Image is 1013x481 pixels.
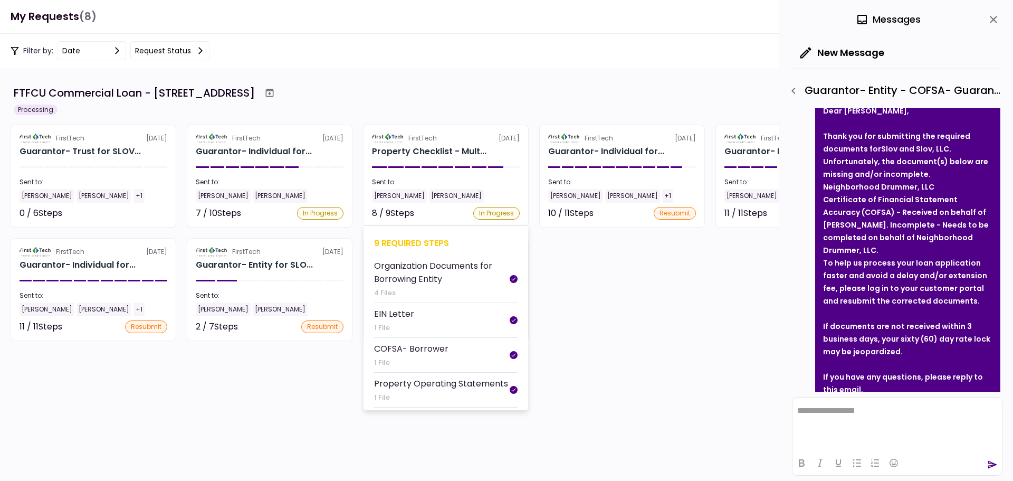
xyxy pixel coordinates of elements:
[548,145,664,158] div: Guarantor- Individual for SLOV AND SLOV, LLC John Curran
[58,41,126,60] button: date
[823,194,989,256] strong: Certificate of Financial Statement Accuracy (COFSA) - Received on behalf of [PERSON_NAME]. Incomp...
[585,134,613,143] div: FirstTech
[130,41,209,60] button: Request status
[196,247,228,257] img: Partner logo
[374,288,510,298] div: 4 Files
[196,145,312,158] div: Guarantor- Individual for SLOV AND SLOV, LLC Jim Miketo
[374,377,508,390] div: Property Operating Statements
[823,182,934,192] strong: Neighborhood Drummer, LLC
[792,398,1002,450] iframe: Rich Text Area
[77,303,131,316] div: [PERSON_NAME]
[372,207,414,220] div: 8 / 9 Steps
[20,259,136,271] div: Guarantor- Individual for SLOV AND SLOV, LLC Shawn Buckley
[785,82,1002,100] div: Guarantor- Entity - COFSA- Guarantor
[866,456,884,470] button: Numbered list
[823,320,992,358] div: If documents are not received within 3 business days, your sixty (60) day rate lock may be jeopar...
[829,456,847,470] button: Underline
[372,134,404,143] img: Partner logo
[724,207,767,220] div: 11 / 11 Steps
[11,41,209,60] div: Filter by:
[196,259,313,271] div: Guarantor- Entity for SLOV AND SLOV, LLC Neighborhood Drummer, LLC
[605,189,660,203] div: [PERSON_NAME]
[885,456,903,470] button: Emojis
[14,105,58,115] div: Processing
[20,177,167,187] div: Sent to:
[260,83,279,102] button: Archive workflow
[724,177,872,187] div: Sent to:
[56,247,84,257] div: FirstTech
[823,156,988,180] strong: Unfortunately, the document(s) below are missing and/or incomplete.
[823,257,992,307] div: To help us process your loan application faster and avoid a delay and/or extension fee, please lo...
[374,342,448,355] div: COFSA- Borrower
[792,39,893,67] button: New Message
[253,189,308,203] div: [PERSON_NAME]
[196,134,343,143] div: [DATE]
[856,12,921,27] div: Messages
[548,134,580,143] img: Partner logo
[232,247,261,257] div: FirstTech
[196,189,251,203] div: [PERSON_NAME]
[196,303,251,316] div: [PERSON_NAME]
[79,6,97,27] span: (8)
[429,189,484,203] div: [PERSON_NAME]
[196,320,238,333] div: 2 / 7 Steps
[374,237,518,250] div: 9 required steps
[20,134,167,143] div: [DATE]
[196,291,343,300] div: Sent to:
[548,134,696,143] div: [DATE]
[374,357,448,368] div: 1 File
[654,207,696,220] div: resubmit
[372,145,486,158] div: Property Checklist - Multi-Family for SLOV AND SLOV, LLC 1639 Alameda Ave
[20,145,141,158] div: Guarantor- Trust for SLOV AND SLOV, LLC S & B Buckley Family Trust dated July 7, 1999
[196,247,343,257] div: [DATE]
[372,177,520,187] div: Sent to:
[11,6,97,27] h1: My Requests
[374,323,414,333] div: 1 File
[196,134,228,143] img: Partner logo
[823,105,992,117] div: Dear [PERSON_NAME],
[20,320,62,333] div: 11 / 11 Steps
[473,207,520,220] div: In Progress
[62,45,80,56] div: date
[724,134,872,143] div: [DATE]
[761,134,789,143] div: FirstTech
[20,134,52,143] img: Partner logo
[20,291,167,300] div: Sent to:
[724,145,840,158] div: Guarantor- Individual for SLOV AND SLOV, LLC Joe Miketo
[133,189,145,203] div: +1
[20,189,74,203] div: [PERSON_NAME]
[811,456,829,470] button: Italic
[408,134,437,143] div: FirstTech
[792,456,810,470] button: Bold
[848,456,866,470] button: Bullet list
[125,320,167,333] div: resubmit
[372,189,427,203] div: [PERSON_NAME]
[301,320,343,333] div: resubmit
[548,177,696,187] div: Sent to:
[662,189,673,203] div: +1
[881,144,949,154] strong: Slov and Slov, LLC
[120,207,167,220] div: Not started
[823,130,992,155] div: Thank you for submitting the required documents for .
[20,247,167,257] div: [DATE]
[374,307,414,320] div: EIN Letter
[987,459,998,470] button: send
[548,207,594,220] div: 10 / 11 Steps
[77,189,131,203] div: [PERSON_NAME]
[20,303,74,316] div: [PERSON_NAME]
[14,85,255,101] div: FTFCU Commercial Loan - [STREET_ADDRESS]
[253,303,308,316] div: [PERSON_NAME]
[20,207,62,220] div: 0 / 6 Steps
[232,134,261,143] div: FirstTech
[56,134,84,143] div: FirstTech
[20,247,52,257] img: Partner logo
[985,11,1002,29] button: close
[724,189,779,203] div: [PERSON_NAME]
[196,177,343,187] div: Sent to:
[374,392,508,403] div: 1 File
[724,134,757,143] img: Partner logo
[372,134,520,143] div: [DATE]
[196,207,241,220] div: 7 / 10 Steps
[133,303,145,316] div: +1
